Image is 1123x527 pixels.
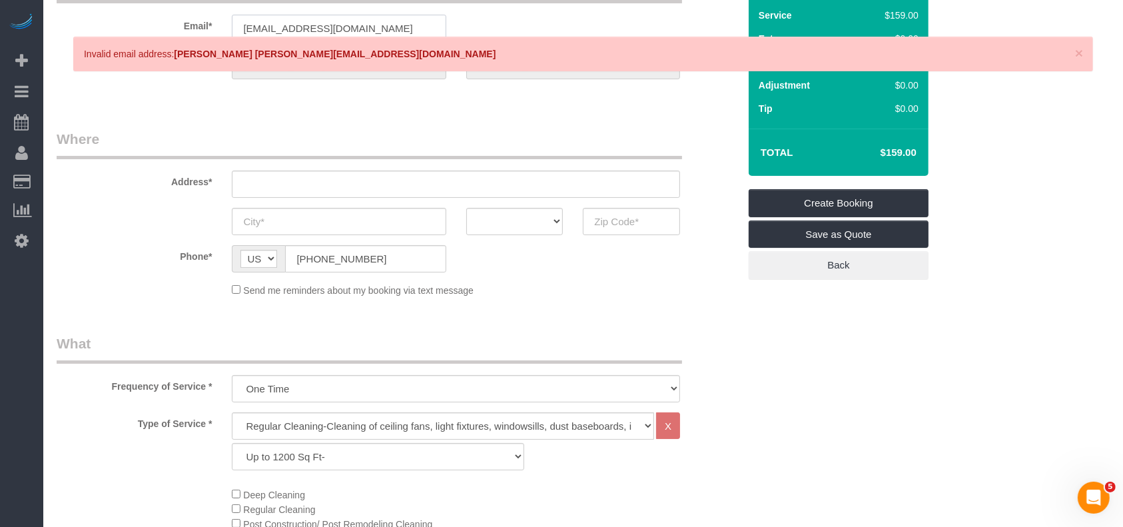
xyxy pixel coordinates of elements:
div: $159.00 [857,9,919,22]
label: Extras [759,32,787,45]
span: × [1075,45,1083,61]
label: Tip [759,102,773,115]
a: Back [749,251,929,279]
iframe: Intercom live chat [1078,482,1110,514]
label: Adjustment [759,79,810,92]
input: Email* [232,15,446,42]
span: Regular Cleaning [243,504,315,515]
label: Service [759,9,792,22]
label: Email* [47,15,222,33]
label: Address* [47,171,222,189]
strong: [PERSON_NAME] [PERSON_NAME][EMAIL_ADDRESS][DOMAIN_NAME] [174,49,496,59]
span: Send me reminders about my booking via text message [243,285,474,296]
button: Close [1075,46,1083,60]
span: 5 [1105,482,1116,492]
label: Phone* [47,245,222,263]
h4: $159.00 [841,147,917,159]
input: Phone* [285,245,446,272]
img: Automaid Logo [8,13,35,32]
p: Invalid email address: [84,47,1069,61]
label: Type of Service * [47,412,222,430]
input: Zip Code* [583,208,680,235]
legend: Where [57,129,682,159]
a: Save as Quote [749,221,929,249]
a: Create Booking [749,189,929,217]
input: City* [232,208,446,235]
legend: What [57,334,682,364]
div: $0.00 [857,32,919,45]
div: $0.00 [857,79,919,92]
div: $0.00 [857,102,919,115]
span: Deep Cleaning [243,490,305,500]
label: Frequency of Service * [47,375,222,393]
strong: Total [761,147,793,158]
